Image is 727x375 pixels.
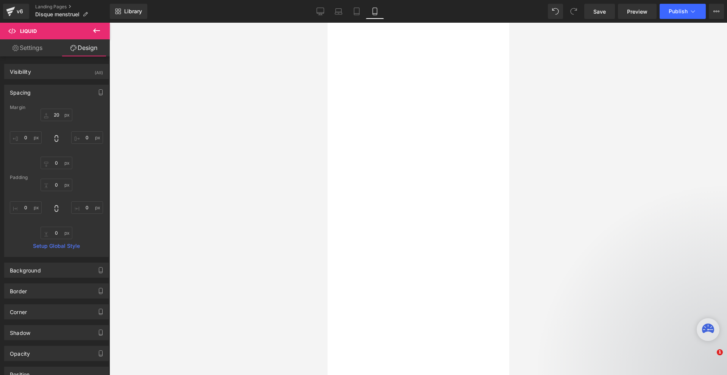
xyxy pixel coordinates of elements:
[627,8,647,16] span: Preview
[35,4,110,10] a: Landing Pages
[110,4,147,19] a: New Library
[660,4,706,19] button: Publish
[10,201,42,214] input: 0
[35,11,80,17] span: Disque menstruel
[41,157,72,169] input: 0
[71,131,103,144] input: 0
[41,227,72,239] input: 0
[717,349,723,355] span: 1
[10,305,27,315] div: Corner
[10,175,103,180] div: Padding
[41,109,72,121] input: 0
[10,243,103,249] a: Setup Global Style
[669,8,688,14] span: Publish
[348,4,366,19] a: Tablet
[56,39,111,56] a: Design
[366,4,384,19] a: Mobile
[329,4,348,19] a: Laptop
[41,179,72,191] input: 0
[10,64,31,75] div: Visibility
[124,8,142,15] span: Library
[548,4,563,19] button: Undo
[566,4,581,19] button: Redo
[10,263,41,274] div: Background
[10,131,42,144] input: 0
[10,346,30,357] div: Opacity
[71,201,103,214] input: 0
[701,349,719,367] iframe: Intercom live chat
[10,105,103,110] div: Margin
[709,4,724,19] button: More
[10,325,30,336] div: Shadow
[10,284,27,294] div: Border
[15,6,25,16] div: v6
[95,64,103,77] div: (All)
[3,4,29,19] a: v6
[10,85,31,96] div: Spacing
[593,8,606,16] span: Save
[20,28,37,34] span: Liquid
[311,4,329,19] a: Desktop
[618,4,657,19] a: Preview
